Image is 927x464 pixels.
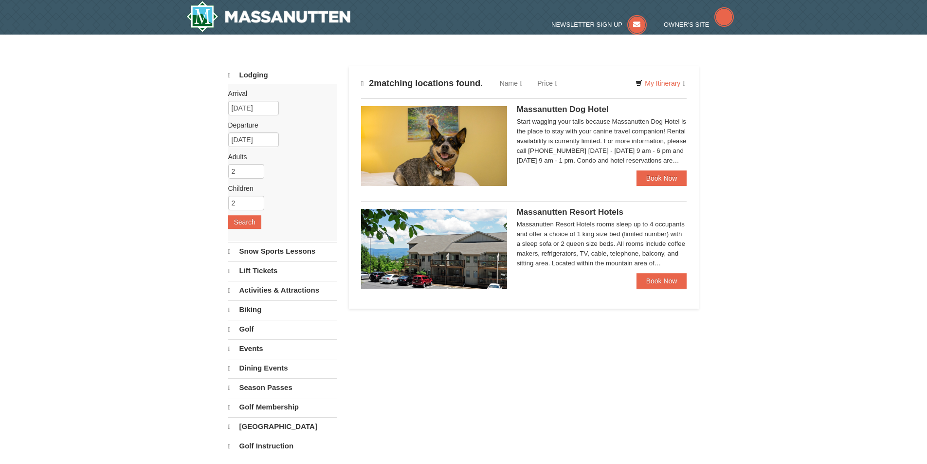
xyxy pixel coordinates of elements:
[636,273,687,289] a: Book Now
[517,220,687,268] div: Massanutten Resort Hotels rooms sleep up to 4 occupants and offer a choice of 1 king size bed (li...
[228,281,337,299] a: Activities & Attractions
[228,152,329,162] label: Adults
[530,74,565,93] a: Price
[186,1,351,32] img: Massanutten Resort Logo
[228,398,337,416] a: Golf Membership
[517,117,687,166] div: Start wagging your tails because Massanutten Dog Hotel is the place to stay with your canine trav...
[517,105,609,114] span: Massanutten Dog Hotel
[228,215,261,229] button: Search
[361,106,507,186] img: 27428181-5-81c892a3.jpg
[517,207,623,217] span: Massanutten Resort Hotels
[664,21,709,28] span: Owner's Site
[228,120,329,130] label: Departure
[492,74,530,93] a: Name
[228,378,337,397] a: Season Passes
[629,76,691,91] a: My Itinerary
[664,21,734,28] a: Owner's Site
[228,300,337,319] a: Biking
[228,339,337,358] a: Events
[551,21,647,28] a: Newsletter Sign Up
[228,417,337,436] a: [GEOGRAPHIC_DATA]
[551,21,622,28] span: Newsletter Sign Up
[228,437,337,455] a: Golf Instruction
[228,261,337,280] a: Lift Tickets
[228,66,337,84] a: Lodging
[228,242,337,260] a: Snow Sports Lessons
[228,89,329,98] label: Arrival
[228,320,337,338] a: Golf
[636,170,687,186] a: Book Now
[228,184,329,193] label: Children
[228,359,337,377] a: Dining Events
[361,209,507,289] img: 19219026-1-e3b4ac8e.jpg
[186,1,351,32] a: Massanutten Resort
